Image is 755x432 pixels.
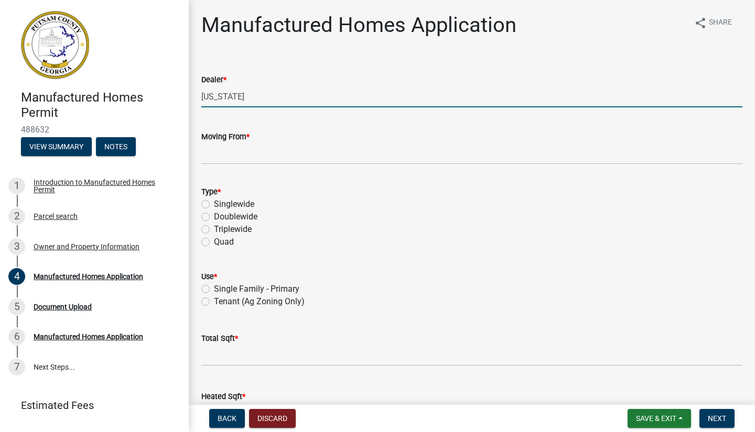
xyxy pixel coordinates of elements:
[214,211,257,223] label: Doublewide
[708,414,726,423] span: Next
[214,223,252,236] label: Triplewide
[34,179,172,193] div: Introduction to Manufactured Homes Permit
[8,298,25,315] div: 5
[201,335,238,342] label: Total Sqft
[34,303,92,311] div: Document Upload
[201,393,245,401] label: Heated Sqft
[34,213,78,220] div: Parcel search
[201,13,516,38] h1: Manufactured Homes Application
[8,268,25,285] div: 4
[214,295,305,308] label: Tenant (Ag Zoning Only)
[21,137,92,156] button: View Summary
[8,238,25,255] div: 3
[686,13,740,33] button: shareShare
[96,137,136,156] button: Notes
[21,143,92,151] wm-modal-confirm: Summary
[201,273,217,281] label: Use
[34,273,143,280] div: Manufactured Homes Application
[214,283,299,295] label: Single Family - Primary
[201,134,250,141] label: Moving From
[636,414,676,423] span: Save & Exit
[694,17,707,29] i: share
[201,189,221,196] label: Type
[21,125,168,135] span: 488632
[628,409,691,428] button: Save & Exit
[8,178,25,194] div: 1
[34,243,139,250] div: Owner and Property Information
[21,90,180,120] h4: Manufactured Homes Permit
[218,414,236,423] span: Back
[8,359,25,375] div: 7
[699,409,735,428] button: Next
[214,198,254,211] label: Singlewide
[249,409,296,428] button: Discard
[8,208,25,225] div: 2
[209,409,245,428] button: Back
[21,11,89,79] img: Putnam County, Georgia
[8,395,172,416] a: Estimated Fees
[709,17,732,29] span: Share
[201,76,226,84] label: Dealer
[96,143,136,151] wm-modal-confirm: Notes
[8,328,25,345] div: 6
[214,236,234,248] label: Quad
[34,333,143,340] div: Manufactured Homes Application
